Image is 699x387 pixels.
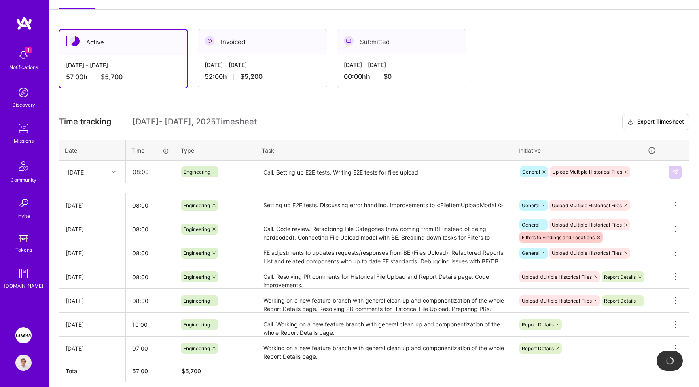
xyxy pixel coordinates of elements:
i: icon Download [627,118,634,126]
textarea: Call. Code review. Refactoring File Categories (now coming from BE instead of being hardcoded). C... [257,218,512,240]
span: Engineering [183,345,210,351]
span: General [522,202,540,208]
img: teamwork [15,120,32,137]
img: Community [14,156,33,176]
span: Engineering [183,250,210,256]
span: Engineering [183,298,210,304]
span: $5,700 [101,73,123,81]
span: Time tracking [59,117,111,127]
span: Upload Multiple Historical Files [552,250,622,256]
div: null [669,166,682,179]
span: General [522,222,540,228]
img: logo [16,16,32,31]
div: Invite [17,212,30,220]
div: [DATE] [66,201,119,210]
img: bell [15,47,32,63]
img: tokens [19,235,28,242]
div: 52:00 h [205,72,320,81]
input: HH:MM [126,290,175,311]
span: Upload Multiple Historical Files [552,169,622,175]
span: Engineering [183,202,210,208]
span: Engineering [183,226,210,232]
div: [DATE] [66,249,119,257]
span: Report Details [604,274,636,280]
span: $ 5,700 [182,368,201,374]
textarea: FE adjustments to updates requests/responses from BE (Files Upload). Refactored Reports List and ... [257,242,512,264]
a: User Avatar [13,355,34,371]
input: HH:MM [126,314,175,335]
input: HH:MM [126,266,175,288]
div: Active [59,30,187,55]
span: Engineering [184,169,210,175]
div: Submitted [337,29,466,54]
textarea: Call. Working on a new feature branch with general clean up and componentization of the whole Rep... [257,313,512,336]
div: [DATE] - [DATE] [66,61,181,69]
img: loading [664,355,675,366]
a: Langan: AI-Copilot for Environmental Site Assessment [13,327,34,343]
span: General [522,250,540,256]
div: 00:00h h [344,72,460,81]
textarea: Working on a new feature branch with general clean up and componentization of the whole Report De... [257,290,512,312]
img: Submitted [344,36,354,46]
div: Community [11,176,36,184]
span: $0 [383,72,392,81]
img: Active [70,36,80,46]
span: Filters to Findings and Locations [522,234,595,240]
div: [DATE] [66,225,119,233]
th: Task [256,140,513,161]
textarea: Call. Resolving PR comments for Historical File Upload and Report Details page. Code improvements. [257,266,512,288]
div: Initiative [519,146,656,155]
div: [DATE] - [DATE] [344,61,460,69]
span: Report Details [522,322,554,328]
i: icon Chevron [112,170,116,174]
div: [DATE] [66,320,119,329]
th: Type [175,140,256,161]
span: Report Details [522,345,554,351]
img: guide book [15,265,32,282]
input: HH:MM [126,338,175,359]
img: User Avatar [15,355,32,371]
div: [DATE] [66,297,119,305]
span: Engineering [183,274,210,280]
div: Discovery [12,101,35,109]
input: HH:MM [126,242,175,264]
div: [DATE] [66,273,119,281]
span: Upload Multiple Historical Files [552,222,622,228]
span: Upload Multiple Historical Files [522,274,592,280]
div: [DOMAIN_NAME] [4,282,43,290]
input: HH:MM [126,195,175,216]
th: Total [59,360,126,382]
span: Report Details [604,298,636,304]
div: [DATE] [66,344,119,353]
img: Invoiced [205,36,214,46]
img: Submit [672,169,678,175]
div: Invoiced [198,29,327,54]
input: HH:MM [126,161,174,183]
img: discovery [15,84,32,101]
div: Time [131,146,169,155]
div: Notifications [9,63,38,72]
div: 57:00 h [66,73,181,81]
img: Invite [15,196,32,212]
span: $5,200 [240,72,263,81]
input: HH:MM [126,219,175,240]
div: [DATE] [68,168,86,176]
textarea: Working on a new feature branch with general clean up and componentization of the whole Report De... [257,337,512,360]
textarea: Call. Setting up E2E tests. Writing E2E tests for files upload. [257,162,512,183]
span: [DATE] - [DATE] , 2025 Timesheet [132,117,257,127]
th: Date [59,140,126,161]
img: Langan: AI-Copilot for Environmental Site Assessment [15,327,32,343]
th: 57:00 [126,360,175,382]
span: Upload Multiple Historical Files [552,202,622,208]
div: Tokens [15,246,32,254]
span: Upload Multiple Historical Files [522,298,592,304]
button: Export Timesheet [622,114,689,130]
span: General [522,169,540,175]
span: 1 [25,47,32,53]
span: Engineering [183,322,210,328]
textarea: Setting up E2E tests. Discussing error handling. Improvements to <FileItemUploadModal /> [257,194,512,217]
div: [DATE] - [DATE] [205,61,320,69]
div: Missions [14,137,34,145]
